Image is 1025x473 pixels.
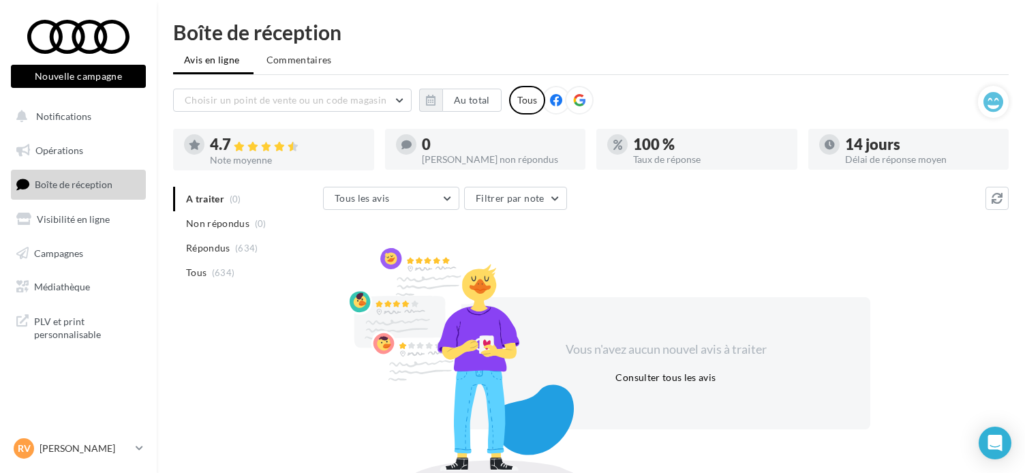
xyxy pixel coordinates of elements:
[8,239,149,268] a: Campagnes
[18,442,31,455] span: RV
[8,307,149,347] a: PLV et print personnalisable
[633,155,786,164] div: Taux de réponse
[8,136,149,165] a: Opérations
[34,281,90,292] span: Médiathèque
[419,89,502,112] button: Au total
[255,218,266,229] span: (0)
[37,213,110,225] span: Visibilité en ligne
[173,89,412,112] button: Choisir un point de vente ou un code magasin
[186,266,206,279] span: Tous
[8,273,149,301] a: Médiathèque
[34,312,140,341] span: PLV et print personnalisable
[40,442,130,455] p: [PERSON_NAME]
[464,187,567,210] button: Filtrer par note
[845,155,998,164] div: Délai de réponse moyen
[422,137,575,152] div: 0
[11,436,146,461] a: RV [PERSON_NAME]
[36,110,91,122] span: Notifications
[235,243,258,254] span: (634)
[335,192,390,204] span: Tous les avis
[34,247,83,258] span: Campagnes
[845,137,998,152] div: 14 jours
[979,427,1011,459] div: Open Intercom Messenger
[8,102,143,131] button: Notifications
[186,241,230,255] span: Répondus
[173,22,1009,42] div: Boîte de réception
[210,155,363,165] div: Note moyenne
[610,369,721,386] button: Consulter tous les avis
[8,170,149,199] a: Boîte de réception
[186,217,249,230] span: Non répondus
[633,137,786,152] div: 100 %
[323,187,459,210] button: Tous les avis
[422,155,575,164] div: [PERSON_NAME] non répondus
[185,94,386,106] span: Choisir un point de vente ou un code magasin
[11,65,146,88] button: Nouvelle campagne
[509,86,545,115] div: Tous
[210,137,363,153] div: 4.7
[549,341,783,358] div: Vous n'avez aucun nouvel avis à traiter
[8,205,149,234] a: Visibilité en ligne
[35,144,83,156] span: Opérations
[266,53,332,67] span: Commentaires
[35,179,112,190] span: Boîte de réception
[442,89,502,112] button: Au total
[212,267,235,278] span: (634)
